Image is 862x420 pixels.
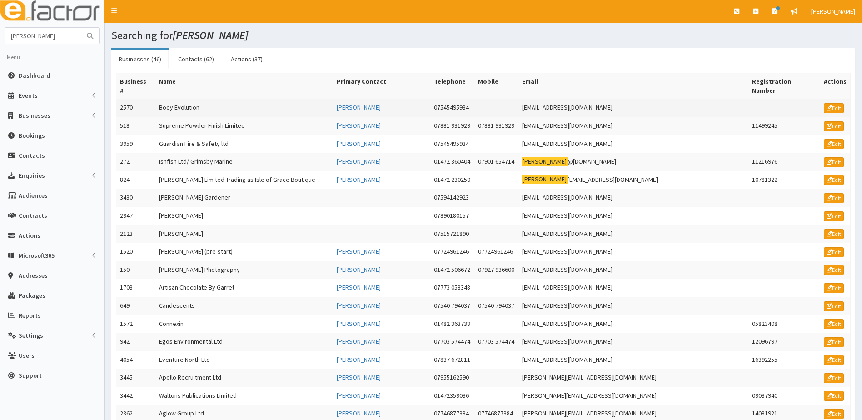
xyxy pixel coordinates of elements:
[116,369,155,387] td: 3445
[155,333,333,351] td: Egos Environmental Ltd
[518,117,748,135] td: [EMAIL_ADDRESS][DOMAIN_NAME]
[155,261,333,279] td: [PERSON_NAME] Photography
[155,171,333,189] td: [PERSON_NAME] Limited Trading as Isle of Grace Boutique
[522,157,568,166] mark: [PERSON_NAME]
[824,193,844,203] a: Edit
[518,279,748,297] td: [EMAIL_ADDRESS][DOMAIN_NAME]
[116,135,155,153] td: 3959
[116,99,155,117] td: 2570
[824,157,844,167] a: Edit
[518,243,748,261] td: [EMAIL_ADDRESS][DOMAIN_NAME]
[155,189,333,207] td: [PERSON_NAME] Gardener
[474,153,518,171] td: 07901 654714
[19,311,41,320] span: Reports
[430,261,474,279] td: 01472 506672
[155,369,333,387] td: Apollo Recruitment Ltd
[748,117,820,135] td: 11499245
[430,387,474,405] td: 01472359036
[337,409,381,417] a: [PERSON_NAME]
[337,157,381,165] a: [PERSON_NAME]
[518,225,748,243] td: [EMAIL_ADDRESS][DOMAIN_NAME]
[820,73,850,99] th: Actions
[430,279,474,297] td: 07773 058348
[518,387,748,405] td: [PERSON_NAME][EMAIL_ADDRESS][DOMAIN_NAME]
[824,247,844,257] a: Edit
[116,279,155,297] td: 1703
[155,387,333,405] td: Waltons Publications Limited
[155,73,333,99] th: Name
[337,301,381,310] a: [PERSON_NAME]
[337,175,381,184] a: [PERSON_NAME]
[224,50,270,69] a: Actions (37)
[337,337,381,345] a: [PERSON_NAME]
[518,351,748,369] td: [EMAIL_ADDRESS][DOMAIN_NAME]
[824,355,844,365] a: Edit
[111,50,169,69] a: Businesses (46)
[337,140,381,148] a: [PERSON_NAME]
[518,261,748,279] td: [EMAIL_ADDRESS][DOMAIN_NAME]
[824,265,844,275] a: Edit
[19,371,42,380] span: Support
[19,211,47,220] span: Contracts
[337,320,381,328] a: [PERSON_NAME]
[824,319,844,329] a: Edit
[518,99,748,117] td: [EMAIL_ADDRESS][DOMAIN_NAME]
[430,207,474,225] td: 07890180157
[430,117,474,135] td: 07881 931929
[824,373,844,383] a: Edit
[518,369,748,387] td: [PERSON_NAME][EMAIL_ADDRESS][DOMAIN_NAME]
[824,175,844,185] a: Edit
[430,297,474,315] td: 07540 794037
[518,297,748,315] td: [EMAIL_ADDRESS][DOMAIN_NAME]
[748,315,820,333] td: 05823408
[518,315,748,333] td: [EMAIL_ADDRESS][DOMAIN_NAME]
[116,297,155,315] td: 649
[116,171,155,189] td: 824
[430,171,474,189] td: 01472 230250
[116,333,155,351] td: 942
[474,243,518,261] td: 07724961246
[155,135,333,153] td: Guardian Fire & Safety ltd
[430,135,474,153] td: 07545495934
[748,171,820,189] td: 10781322
[518,73,748,99] th: Email
[173,28,248,42] i: [PERSON_NAME]
[116,351,155,369] td: 4054
[337,391,381,400] a: [PERSON_NAME]
[19,171,45,180] span: Enquiries
[824,391,844,401] a: Edit
[155,297,333,315] td: Candescents
[518,135,748,153] td: [EMAIL_ADDRESS][DOMAIN_NAME]
[748,351,820,369] td: 16392255
[19,271,48,280] span: Addresses
[19,331,43,340] span: Settings
[518,207,748,225] td: [EMAIL_ADDRESS][DOMAIN_NAME]
[748,387,820,405] td: 09037940
[171,50,221,69] a: Contacts (62)
[337,355,381,364] a: [PERSON_NAME]
[824,103,844,113] a: Edit
[337,265,381,274] a: [PERSON_NAME]
[116,153,155,171] td: 272
[430,243,474,261] td: 07724961246
[824,139,844,149] a: Edit
[19,251,55,260] span: Microsoft365
[337,121,381,130] a: [PERSON_NAME]
[155,99,333,117] td: Body Evolution
[824,337,844,347] a: Edit
[430,315,474,333] td: 01482 363738
[824,283,844,293] a: Edit
[155,351,333,369] td: Eventure North Ltd
[522,175,568,184] mark: [PERSON_NAME]
[19,351,35,360] span: Users
[116,207,155,225] td: 2947
[518,171,748,189] td: [EMAIL_ADDRESS][DOMAIN_NAME]
[337,103,381,111] a: [PERSON_NAME]
[111,30,855,41] h1: Searching for
[474,261,518,279] td: 07927 936600
[116,189,155,207] td: 3430
[474,297,518,315] td: 07540 794037
[430,225,474,243] td: 07515721890
[116,225,155,243] td: 2123
[430,333,474,351] td: 07703 574474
